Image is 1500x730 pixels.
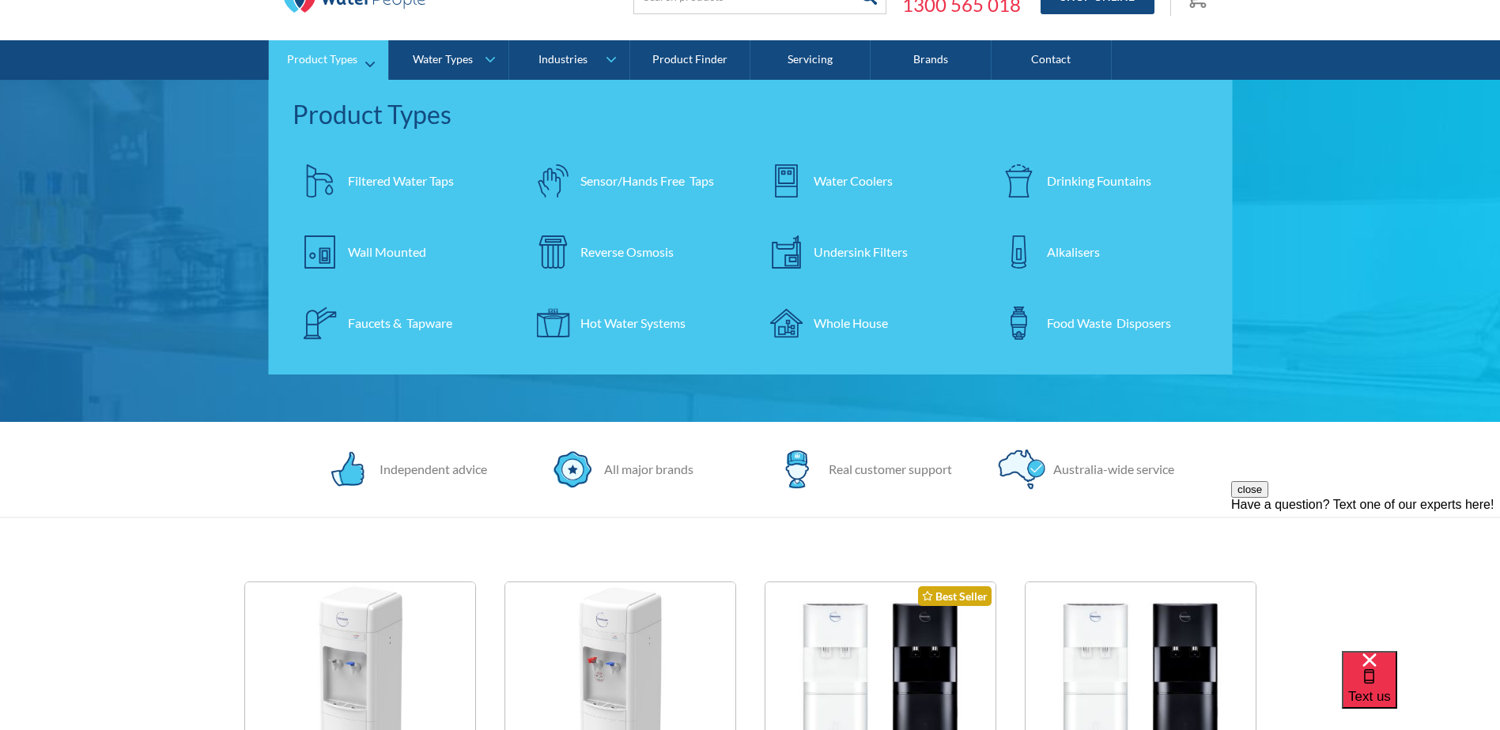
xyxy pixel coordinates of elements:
div: Best Seller [918,586,992,606]
div: Alkalisers [1047,243,1100,262]
div: Whole House [814,314,888,333]
div: Hot Water Systems [580,314,686,333]
iframe: podium webchat widget prompt [1231,481,1500,671]
a: Product Types [269,40,388,80]
a: Product Finder [630,40,750,80]
a: Alkalisers [992,224,1209,280]
div: Food Waste Disposers [1047,314,1171,333]
a: Undersink Filters [758,224,976,280]
iframe: podium webchat widget bubble [1342,651,1500,730]
a: Reverse Osmosis [525,224,742,280]
a: Contact [992,40,1112,80]
div: Product Types [293,96,1209,134]
div: Drinking Fountains [1047,171,1151,190]
div: Product Types [287,53,357,66]
div: Filtered Water Taps [348,171,454,190]
a: Servicing [750,40,871,80]
a: Filtered Water Taps [293,153,510,209]
a: Faucets & Tapware [293,295,510,351]
a: Hot Water Systems [525,295,742,351]
div: Reverse Osmosis [580,243,674,262]
a: Brands [871,40,991,80]
div: Industries [538,53,588,66]
nav: Product Types [269,80,1233,374]
a: Drinking Fountains [992,153,1209,209]
div: Water Types [413,53,473,66]
div: All major brands [596,460,693,479]
div: Real customer support [821,460,952,479]
a: Whole House [758,295,976,351]
a: Wall Mounted [293,224,510,280]
a: Water Types [389,40,508,80]
a: Food Waste Disposers [992,295,1209,351]
a: Sensor/Hands Free Taps [525,153,742,209]
div: Australia-wide service [1045,460,1174,479]
div: Water Coolers [814,171,893,190]
a: Water Coolers [758,153,976,209]
a: Industries [509,40,629,80]
div: Independent advice [372,460,487,479]
div: Faucets & Tapware [348,314,452,333]
div: Wall Mounted [348,243,426,262]
div: Sensor/Hands Free Taps [580,171,714,190]
div: Undersink Filters [814,243,908,262]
